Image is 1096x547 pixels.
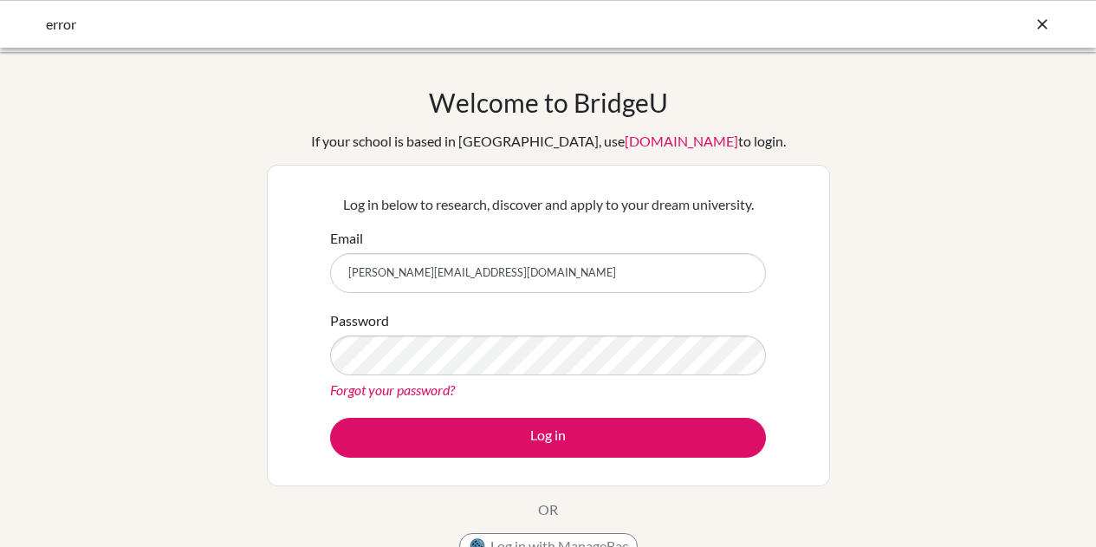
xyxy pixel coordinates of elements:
[538,499,558,520] p: OR
[330,381,455,398] a: Forgot your password?
[429,87,668,118] h1: Welcome to BridgeU
[46,14,791,35] div: error
[330,418,766,458] button: Log in
[330,194,766,215] p: Log in below to research, discover and apply to your dream university.
[625,133,738,149] a: [DOMAIN_NAME]
[311,131,786,152] div: If your school is based in [GEOGRAPHIC_DATA], use to login.
[330,228,363,249] label: Email
[330,310,389,331] label: Password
